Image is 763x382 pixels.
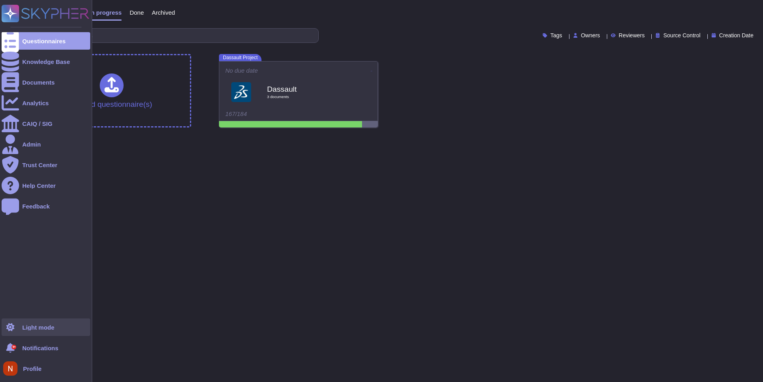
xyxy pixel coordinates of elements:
span: 3 document s [267,95,347,99]
a: Trust Center [2,156,90,174]
span: Source Control [663,33,700,38]
img: user [3,361,17,376]
span: Archived [152,10,175,15]
a: Knowledge Base [2,53,90,70]
div: Light mode [22,324,54,330]
span: Reviewers [619,33,645,38]
span: In progress [89,10,122,15]
div: Upload questionnaire(s) [71,73,152,108]
span: Notifications [22,345,58,351]
a: CAIQ / SIG [2,115,90,132]
span: Creation Date [719,33,753,38]
b: Dassault [267,85,347,93]
span: Tags [550,33,562,38]
button: user [2,360,23,377]
span: Done [130,10,144,15]
div: Questionnaires [22,38,66,44]
span: Owners [581,33,600,38]
a: Analytics [2,94,90,112]
a: Questionnaires [2,32,90,50]
span: Profile [23,366,42,372]
span: Dassault Project [219,54,261,61]
a: Admin [2,135,90,153]
img: Logo [231,82,251,102]
div: Analytics [22,100,49,106]
a: Feedback [2,197,90,215]
span: No due date [225,68,258,73]
div: Documents [22,79,55,85]
div: Help Center [22,183,56,189]
div: Admin [22,141,41,147]
input: Search by keywords [31,29,318,42]
div: Feedback [22,203,50,209]
div: Knowledge Base [22,59,70,65]
a: Documents [2,73,90,91]
div: Trust Center [22,162,57,168]
div: 9+ [12,345,16,349]
a: Help Center [2,177,90,194]
span: 167/184 [225,110,247,117]
div: CAIQ / SIG [22,121,52,127]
